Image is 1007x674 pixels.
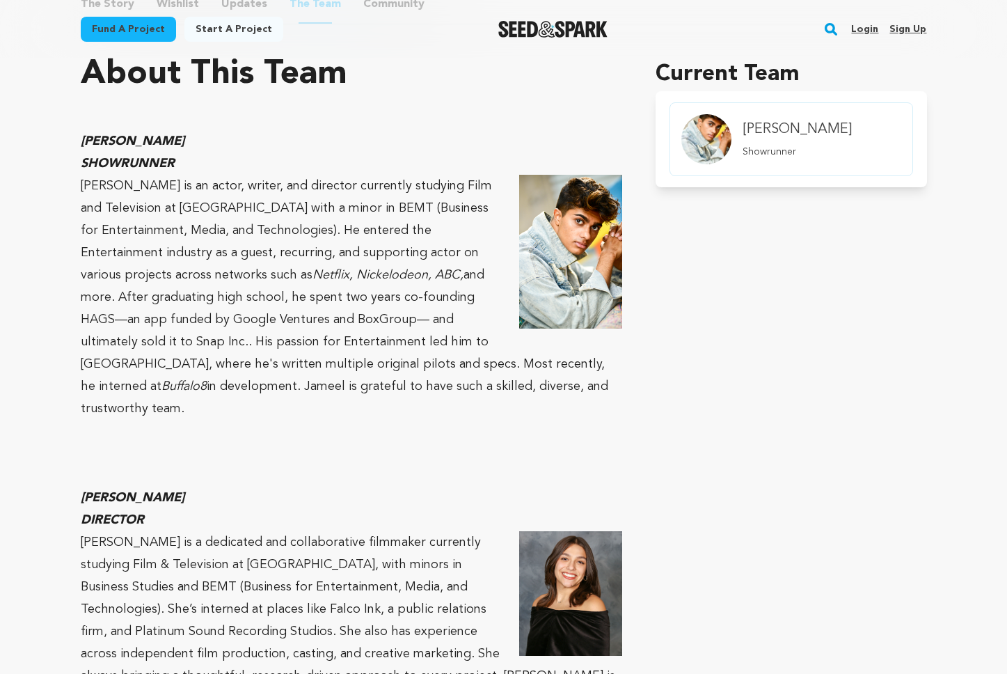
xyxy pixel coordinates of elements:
a: member.name Profile [669,102,912,176]
em: Buffalo8 [161,380,207,393]
em: Netflix, Nickelodeon, ABC, [312,269,463,281]
em: DIRECTOR [81,514,144,526]
em: [PERSON_NAME] [81,135,184,148]
a: Fund a project [81,17,176,42]
p: Showrunner [743,145,852,159]
img: 1758090477-4029%20-%20Gaby%20Castrillon@0.1x.png [519,531,622,656]
a: Start a project [184,17,283,42]
h1: About This Team [81,58,347,91]
a: Seed&Spark Homepage [498,21,608,38]
img: 1758090505-Main%20Headshot.jpg [519,175,622,329]
h4: [PERSON_NAME] [743,120,852,139]
a: Sign up [889,18,926,40]
h1: Current Team [656,58,926,91]
em: [PERSON_NAME] [81,492,184,504]
p: [PERSON_NAME] is an actor, writer, and director currently studying Film and Television at [GEOGRA... [81,175,623,420]
img: Team Image [681,114,731,164]
a: Login [851,18,878,40]
img: Seed&Spark Logo Dark Mode [498,21,608,38]
em: SHOWRUNNER [81,157,175,170]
